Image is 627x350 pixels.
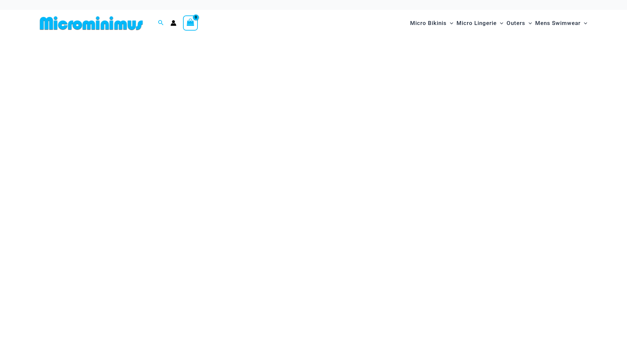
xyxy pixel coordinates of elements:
[407,12,590,34] nav: Site Navigation
[183,15,198,31] a: View Shopping Cart, empty
[410,15,447,32] span: Micro Bikinis
[447,15,453,32] span: Menu Toggle
[581,15,587,32] span: Menu Toggle
[497,15,503,32] span: Menu Toggle
[535,15,581,32] span: Mens Swimwear
[525,15,532,32] span: Menu Toggle
[455,13,505,33] a: Micro LingerieMenu ToggleMenu Toggle
[507,15,525,32] span: Outers
[408,13,455,33] a: Micro BikinisMenu ToggleMenu Toggle
[534,13,589,33] a: Mens SwimwearMenu ToggleMenu Toggle
[37,16,145,31] img: MM SHOP LOGO FLAT
[505,13,534,33] a: OutersMenu ToggleMenu Toggle
[170,20,176,26] a: Account icon link
[158,19,164,27] a: Search icon link
[457,15,497,32] span: Micro Lingerie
